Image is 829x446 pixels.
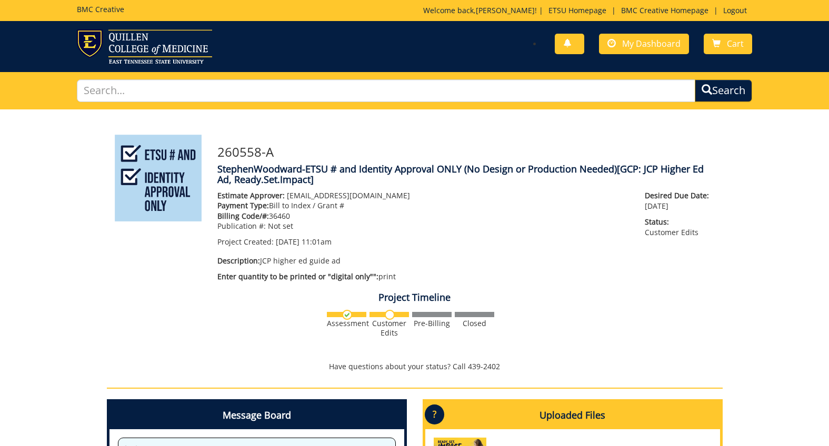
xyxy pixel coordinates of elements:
[645,190,714,201] span: Desired Due Date:
[645,217,714,238] p: Customer Edits
[327,319,366,328] div: Assessment
[704,34,752,54] a: Cart
[645,217,714,227] span: Status:
[616,5,714,15] a: BMC Creative Homepage
[217,190,630,201] p: [EMAIL_ADDRESS][DOMAIN_NAME]
[217,211,630,221] p: 36460
[217,200,630,211] p: Bill to Index / Grant #
[217,221,266,231] span: Publication #:
[217,256,260,266] span: Description:
[268,221,293,231] span: Not set
[217,256,630,266] p: JCP higher ed guide ad
[217,190,285,200] span: Estimate Approver:
[718,5,752,15] a: Logout
[217,145,715,159] h3: 260558-A
[412,319,452,328] div: Pre-Billing
[543,5,612,15] a: ETSU Homepage
[107,361,723,372] p: Have questions about your status? Call 439-2402
[425,404,444,424] p: ?
[217,271,630,282] p: print
[369,319,409,338] div: Customer Edits
[622,38,681,49] span: My Dashboard
[423,5,752,16] p: Welcome back, ! | | |
[425,402,720,429] h4: Uploaded Files
[217,163,704,186] span: [GCP: JCP Higher Ed Ad, Ready.Set.Impact]
[276,237,332,247] span: [DATE] 11:01am
[385,310,395,320] img: no
[77,29,212,64] img: ETSU logo
[217,271,378,281] span: Enter quantity to be printed or "digital only"":
[455,319,494,328] div: Closed
[342,310,352,320] img: checkmark
[217,211,269,221] span: Billing Code/#:
[599,34,689,54] a: My Dashboard
[645,190,714,211] p: [DATE]
[217,237,274,247] span: Project Created:
[107,292,723,303] h4: Project Timeline
[77,79,695,102] input: Search...
[695,79,752,102] button: Search
[77,5,124,13] h5: BMC Creative
[115,135,202,221] img: Product featured image
[217,200,269,210] span: Payment Type:
[727,38,744,49] span: Cart
[109,402,404,429] h4: Message Board
[476,5,535,15] a: [PERSON_NAME]
[217,164,715,185] h4: StephenWoodward-ETSU # and Identity Approval ONLY (No Design or Production Needed)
